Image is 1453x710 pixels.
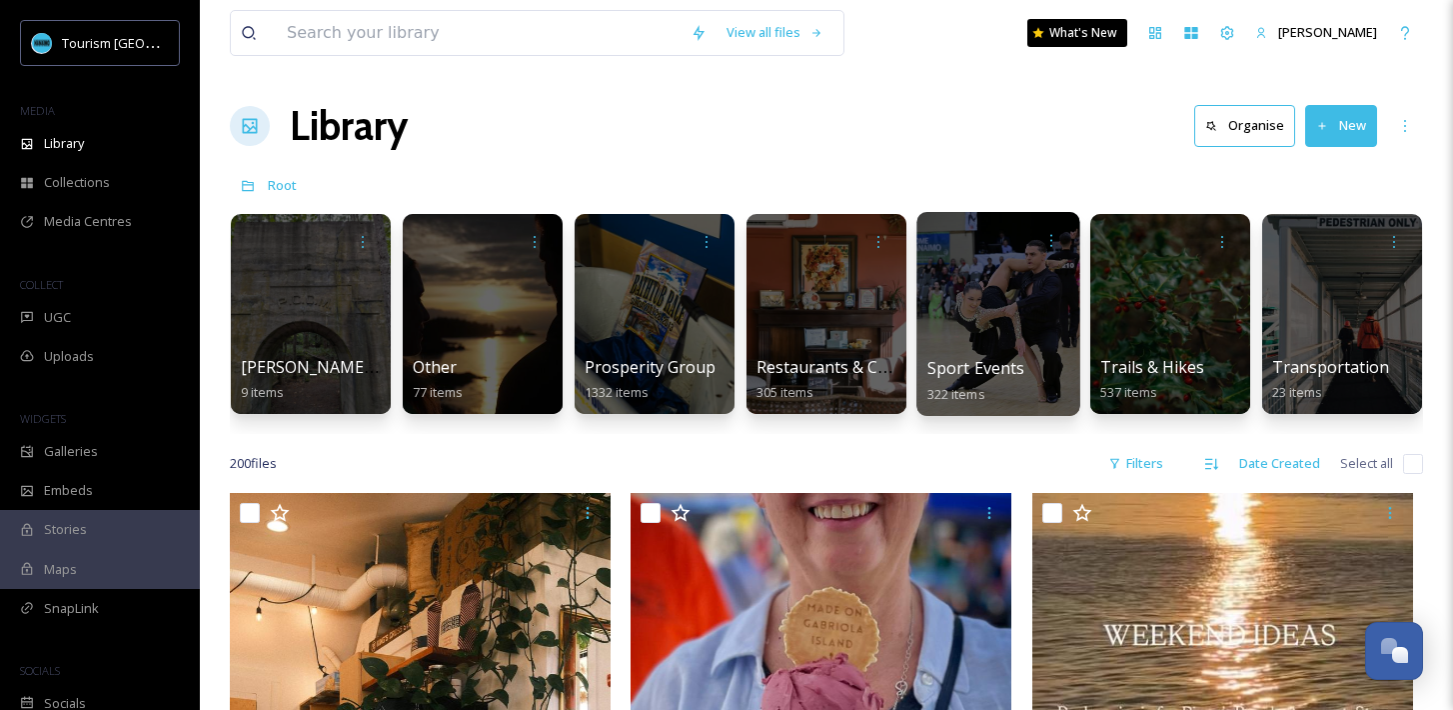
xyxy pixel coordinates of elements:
span: COLLECT [20,277,63,292]
span: 537 items [1100,383,1157,401]
a: [PERSON_NAME]'s Photos9 items [241,358,439,401]
span: Sport Events [927,357,1025,379]
div: Filters [1098,444,1173,483]
span: WIDGETS [20,411,66,426]
a: Other77 items [413,358,463,401]
span: Stories [44,520,87,539]
span: Collections [44,173,110,192]
span: Transportation [1272,356,1389,378]
span: Uploads [44,347,94,366]
a: View all files [717,13,833,52]
span: Library [44,134,84,153]
button: Open Chat [1365,622,1423,680]
a: What's New [1027,19,1127,47]
span: Other [413,356,457,378]
span: [PERSON_NAME] [1278,23,1377,41]
span: [PERSON_NAME]'s Photos [241,356,439,378]
span: 23 items [1272,383,1322,401]
a: Trails & Hikes537 items [1100,358,1204,401]
span: Tourism [GEOGRAPHIC_DATA] [62,33,241,52]
span: SnapLink [44,599,99,618]
span: Prosperity Group [585,356,716,378]
span: 9 items [241,383,284,401]
span: MEDIA [20,103,55,118]
span: 200 file s [230,454,277,473]
span: Restaurants & Cafes (by business) [756,356,1012,378]
div: Date Created [1229,444,1330,483]
img: tourism_nanaimo_logo.jpeg [32,33,52,53]
span: Maps [44,560,77,579]
a: Library [290,96,408,156]
span: 1332 items [585,383,649,401]
span: 77 items [413,383,463,401]
button: Organise [1194,105,1295,146]
button: New [1305,105,1377,146]
span: Trails & Hikes [1100,356,1204,378]
span: Select all [1340,454,1393,473]
span: Galleries [44,442,98,461]
span: 305 items [756,383,813,401]
a: Root [268,173,297,197]
span: Media Centres [44,212,132,231]
span: 322 items [927,384,985,402]
span: Root [268,176,297,194]
a: Restaurants & Cafes (by business)305 items [756,358,1012,401]
a: [PERSON_NAME] [1245,13,1387,52]
a: Sport Events322 items [927,359,1025,403]
a: Organise [1194,105,1305,146]
input: Search your library [277,11,681,55]
span: SOCIALS [20,663,60,678]
span: Embeds [44,481,93,500]
a: Prosperity Group1332 items [585,358,716,401]
span: UGC [44,308,71,327]
a: Transportation23 items [1272,358,1389,401]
